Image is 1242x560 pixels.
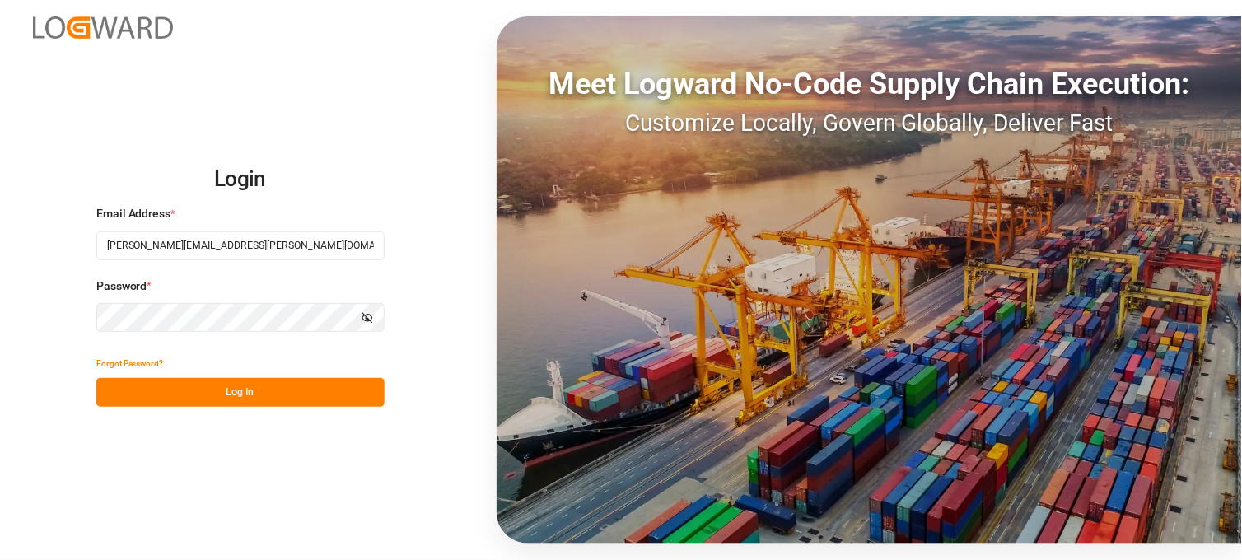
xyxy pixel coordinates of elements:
[497,62,1242,106] div: Meet Logward No-Code Supply Chain Execution:
[96,153,385,206] h2: Login
[96,378,385,407] button: Log In
[497,106,1242,141] div: Customize Locally, Govern Globally, Deliver Fast
[96,231,385,260] input: Enter your email
[96,278,147,295] span: Password
[96,205,171,222] span: Email Address
[96,349,164,378] button: Forgot Password?
[33,16,173,39] img: Logward_new_orange.png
